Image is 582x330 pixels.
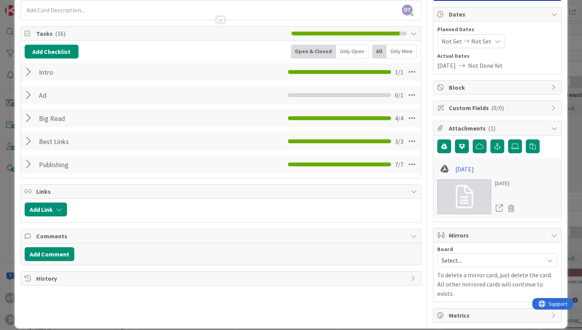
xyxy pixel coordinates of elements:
button: Add Comment [25,247,74,261]
span: Links [36,187,407,196]
button: Add Checklist [25,45,79,59]
span: Actual Dates [437,52,557,60]
span: History [36,274,407,283]
span: Dates [449,10,547,19]
span: Support [16,1,35,10]
input: Add Checklist... [36,88,207,102]
span: Mirrors [449,231,547,240]
span: Tasks [36,29,288,38]
span: Planned Dates [437,25,557,34]
span: 1 / 1 [395,67,403,77]
a: [DATE] [455,164,474,174]
span: Comments [36,231,407,241]
span: 3 / 3 [395,137,403,146]
span: 4 / 4 [395,114,403,123]
span: Not Set [442,37,462,46]
p: To delete a mirror card, just delete the card. All other mirrored cards will continue to exists. [437,270,557,298]
span: Attachments [449,124,547,133]
span: Select... [442,255,540,266]
div: Open & Closed [291,45,336,59]
a: Open [495,203,503,213]
input: Add Checklist... [36,134,207,148]
div: [DATE] [495,179,517,188]
input: Add Checklist... [36,111,207,125]
span: ( 0/0 ) [491,104,504,112]
div: Only Mine [386,45,417,59]
span: Metrics [449,311,547,320]
span: Not Set [471,37,492,46]
button: Add Link [25,203,67,216]
div: All [372,45,386,59]
span: ( 16 ) [55,30,65,37]
span: Not Done Yet [468,61,503,70]
span: 7 / 7 [395,160,403,169]
span: ( 1 ) [488,124,495,132]
span: Board [437,246,453,252]
span: 0 / 1 [395,90,403,100]
span: Custom Fields [449,103,547,112]
input: Add Checklist... [36,65,207,79]
span: [DATE] [437,61,456,70]
div: Only Open [336,45,368,59]
span: Block [449,83,547,92]
input: Add Checklist... [36,157,207,171]
span: DT [402,5,413,15]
